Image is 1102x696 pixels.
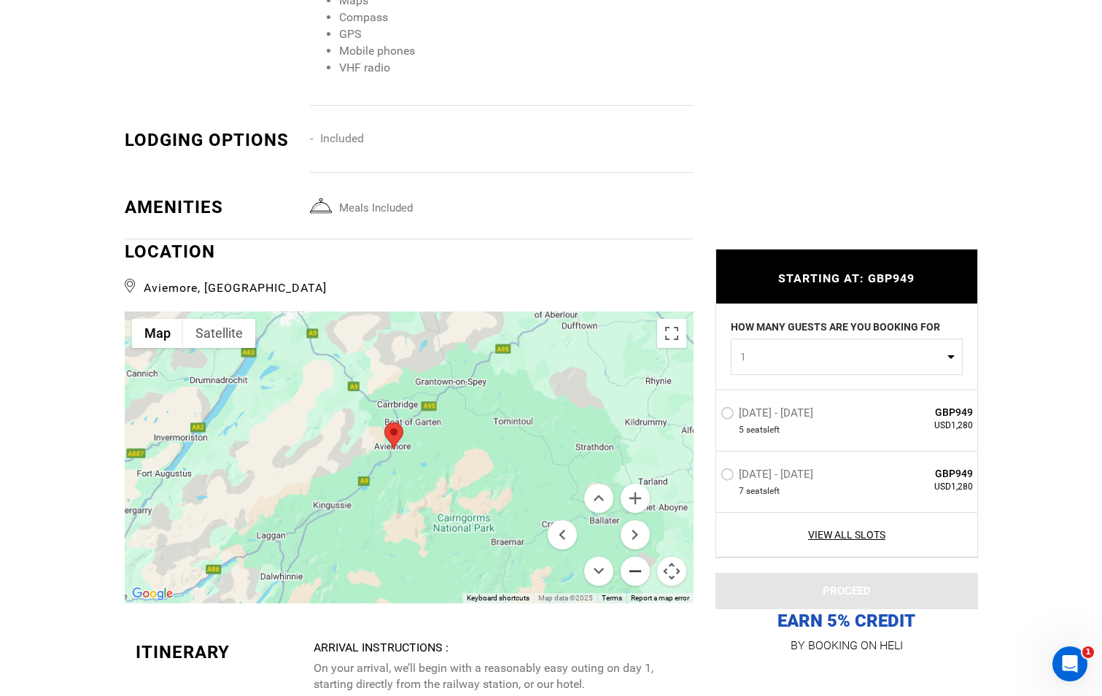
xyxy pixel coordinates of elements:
[125,239,694,297] div: LOCATION
[657,557,686,586] button: Map camera controls
[621,520,650,549] button: Move right
[339,26,693,43] li: GPS
[1052,646,1087,681] iframe: Intercom live chat
[310,195,332,217] img: mealsincluded.svg
[339,43,693,60] li: Mobile phones
[339,9,693,26] li: Compass
[715,635,978,656] p: BY BOOKING ON HELI
[136,640,303,665] div: Itinerary
[125,195,300,220] div: Amenities
[657,319,686,348] button: Toggle fullscreen view
[621,557,650,586] button: Zoom out
[739,485,744,498] span: 7
[740,349,944,364] span: 1
[631,594,689,602] a: Report a map error
[746,424,780,436] span: seat left
[721,527,974,542] a: View All Slots
[721,468,817,485] label: [DATE] - [DATE]
[125,128,300,152] div: Lodging options
[621,484,650,513] button: Zoom in
[868,466,974,481] span: GBP949
[339,60,693,77] li: VHF radio
[731,339,963,375] button: 1
[746,485,780,498] span: seat left
[763,424,767,436] span: s
[868,419,974,432] span: USD1,280
[467,593,529,603] button: Keyboard shortcuts
[128,584,176,603] img: Google
[538,594,593,602] span: Map data ©2025
[868,405,974,419] span: GBP949
[132,319,183,348] button: Show street map
[125,275,694,297] span: Aviemore, [GEOGRAPHIC_DATA]
[778,271,915,285] span: STARTING AT: GBP949
[548,520,577,549] button: Move left
[721,406,817,424] label: [DATE] - [DATE]
[602,594,622,602] a: Terms (opens in new tab)
[868,481,974,493] span: USD1,280
[763,485,767,498] span: s
[1082,646,1094,658] span: 1
[310,128,494,150] li: Included
[314,660,682,694] p: On your arrival, we’ll begin with a reasonably easy outing on day 1, starting directly from the r...
[739,424,744,436] span: 5
[128,584,176,603] a: Open this area in Google Maps (opens a new window)
[332,195,494,214] span: Meals included
[584,484,613,513] button: Move up
[314,640,682,657] div: Arrival Instructions :
[731,320,940,339] label: HOW MANY GUESTS ARE YOU BOOKING FOR
[183,319,255,348] button: Show satellite imagery
[584,557,613,586] button: Move down
[715,573,978,609] button: PROCEED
